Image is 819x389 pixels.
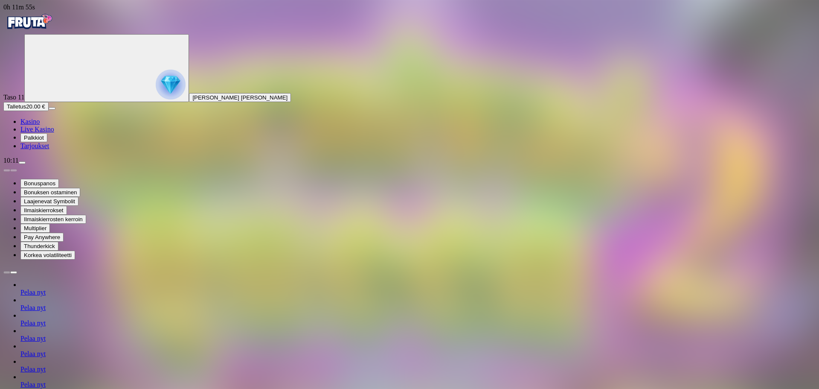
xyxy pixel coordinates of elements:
span: Kasino [20,118,40,125]
button: Pay Anywhere [20,233,64,242]
span: user session time [3,3,35,11]
button: Multiplier [20,224,50,233]
button: prev slide [3,169,10,172]
button: menu [49,107,55,110]
a: Fruta [3,26,55,34]
button: Korkea volatiliteetti [20,251,75,260]
span: Multiplier [24,225,46,231]
button: reward iconPalkkiot [20,133,47,142]
a: Pelaa nyt [20,366,46,373]
button: prev slide [3,271,10,274]
a: Pelaa nyt [20,381,46,388]
button: [PERSON_NAME] [PERSON_NAME] [189,93,291,102]
img: reward progress [156,70,186,99]
span: Ilmaiskierrokset [24,207,64,214]
button: Ilmaiskierrokset [20,206,67,215]
span: Laajenevat Symbolit [24,198,75,205]
button: Talletusplus icon20.00 € [3,102,49,111]
button: menu [19,161,26,164]
span: Tarjoukset [20,142,49,149]
span: 20.00 € [26,103,45,110]
a: Pelaa nyt [20,304,46,311]
span: Bonuspanos [24,180,55,187]
span: 10:11 [3,157,19,164]
span: Korkea volatiliteetti [24,252,72,258]
span: Talletus [7,103,26,110]
span: Ilmaiskierrosten kerroin [24,216,83,222]
button: Bonuspanos [20,179,59,188]
span: Thunderkick [24,243,55,249]
span: Bonuksen ostaminen [24,189,77,196]
a: Pelaa nyt [20,350,46,357]
nav: Primary [3,11,816,150]
span: Live Kasino [20,126,54,133]
a: Pelaa nyt [20,335,46,342]
button: next slide [10,271,17,274]
a: gift-inverted iconTarjoukset [20,142,49,149]
span: Taso 11 [3,94,24,101]
span: [PERSON_NAME] [PERSON_NAME] [192,94,288,101]
img: Fruta [3,11,55,32]
a: poker-chip iconLive Kasino [20,126,54,133]
span: Palkkiot [24,135,44,141]
button: Bonuksen ostaminen [20,188,80,197]
button: next slide [10,169,17,172]
a: diamond iconKasino [20,118,40,125]
span: Pay Anywhere [24,234,60,240]
button: Ilmaiskierrosten kerroin [20,215,86,224]
button: Thunderkick [20,242,58,251]
button: Laajenevat Symbolit [20,197,78,206]
a: Pelaa nyt [20,289,46,296]
a: Pelaa nyt [20,319,46,327]
button: reward progress [24,34,189,102]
